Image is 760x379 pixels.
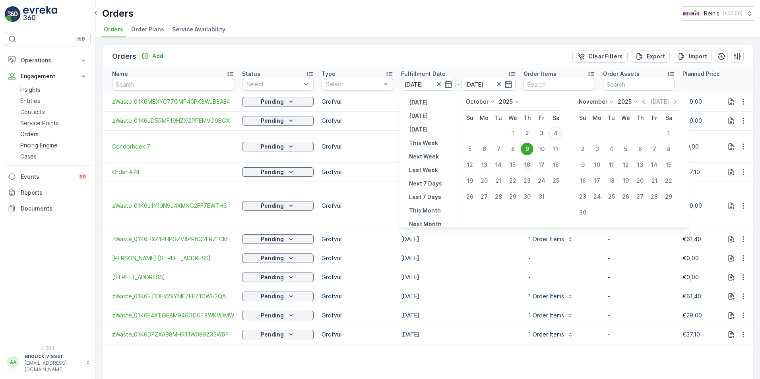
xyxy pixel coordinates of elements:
button: Export [631,50,670,63]
button: Last Week [406,165,441,175]
span: €29,00 [682,202,702,209]
button: Last 7 Days [406,192,444,202]
div: 9 [576,159,589,171]
td: [DATE] [397,268,520,287]
a: zWaste_01K6HXZ1PHPGZV4PR6Q2FRZ1CM [112,235,234,243]
p: Cases [20,153,37,160]
span: €29,00 [682,117,702,124]
div: 11 [549,143,562,155]
p: 1 Order Items [528,235,564,243]
div: 20 [478,174,491,187]
p: October [466,98,489,106]
button: 1 Order Items [523,233,578,246]
div: 6 [478,143,491,155]
p: - [608,235,670,243]
div: 1 [506,127,519,139]
button: 1 Order Items [523,328,578,341]
a: Entities [17,95,91,106]
span: €61,40 [682,293,701,300]
p: - [528,273,590,281]
p: Grofvuil [322,331,393,338]
p: - [608,254,670,262]
div: 2 [576,143,589,155]
a: Insights [17,84,91,95]
div: 23 [576,190,589,203]
p: 2025 [499,98,513,106]
div: 2 [521,127,533,139]
p: 1 Order Items [528,292,564,300]
div: 23 [521,174,533,187]
button: This Week [406,138,441,148]
button: Clear Filters [572,50,628,63]
button: Pending [242,273,314,282]
button: Yesterday [406,98,431,107]
div: 8 [662,143,675,155]
p: Clear Filters [588,52,623,60]
p: Documents [21,205,87,213]
button: Pending [242,311,314,320]
th: Sunday [576,111,590,125]
th: Friday [647,111,661,125]
p: ( +02:00 ) [723,10,743,17]
span: Order #74 [112,168,234,176]
th: Wednesday [506,111,520,125]
p: Last 7 Days [409,193,441,201]
button: Pending [242,116,314,126]
a: Condorhoek 7 [112,143,234,151]
span: €29,00 [682,98,702,105]
input: dd/mm/yyyy [401,78,456,91]
div: 21 [492,174,505,187]
button: Next 7 Days [406,179,445,188]
p: Grofvuil [322,311,393,319]
p: Pending [261,273,284,281]
a: J. Kluitstraat 20 [112,254,234,262]
p: Order Items [523,70,556,78]
button: Pending [242,201,314,211]
p: Pending [261,254,284,262]
span: Service Availability [172,25,225,33]
p: Type [322,70,335,78]
th: Thursday [520,111,534,125]
p: Grofvuil [322,98,393,106]
a: Contacts [17,106,91,118]
p: Reports [21,189,87,197]
th: Thursday [633,111,647,125]
div: 21 [648,174,661,187]
p: [DATE] [409,112,428,120]
p: - [457,79,460,89]
div: 12 [619,159,632,171]
p: 2025 [618,98,632,106]
p: This Month [409,207,441,215]
p: Grofvuil [322,117,393,125]
td: [DATE] [397,111,520,130]
td: [DATE] [397,92,520,111]
div: 25 [549,174,562,187]
div: 22 [662,174,675,187]
div: 24 [535,174,548,187]
th: Saturday [661,111,676,125]
div: 28 [492,190,505,203]
button: Import [673,50,712,63]
p: Grofvuil [322,168,393,176]
span: €29,00 [682,312,702,319]
button: Pending [242,330,314,339]
td: [DATE] [397,325,520,344]
span: €0,00 [682,143,699,150]
div: 14 [648,159,661,171]
a: zWaste_01K6J1Y1JN9J4XMNG2FF7EWTHS [112,202,234,210]
p: Pricing Engine [20,141,58,149]
p: [DATE] [409,99,428,106]
div: 30 [521,190,533,203]
p: Pending [261,331,284,338]
a: zWaste_01K6E4XTGE8M946GD6T8WKVDMW [112,311,234,319]
div: 24 [591,190,603,203]
p: Order Assets [603,70,640,78]
p: Next 7 Days [409,180,442,188]
span: zWaste_01K6FJ1DEV29YME7EEZ1CWH3QA [112,292,234,300]
p: Grofvuil [322,273,393,281]
div: 18 [549,159,562,171]
span: v 1.51.1 [5,346,91,350]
